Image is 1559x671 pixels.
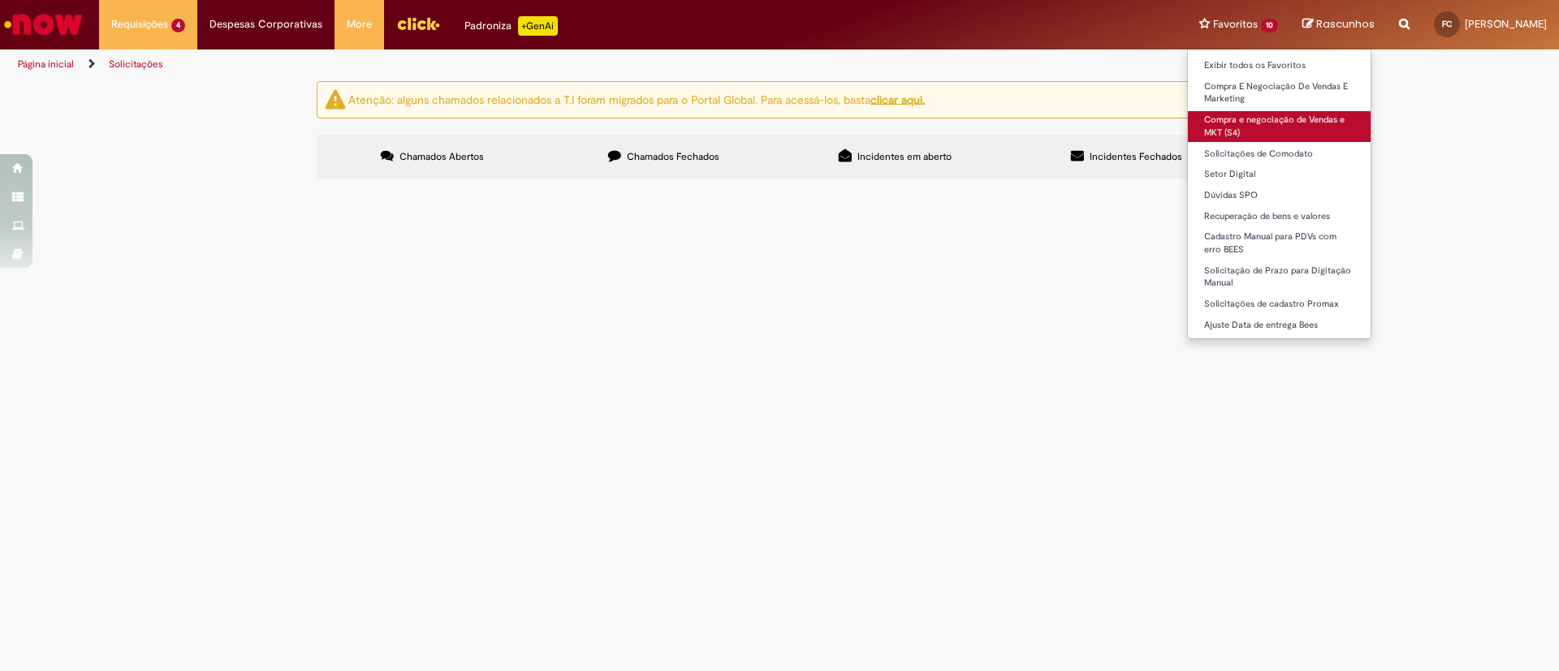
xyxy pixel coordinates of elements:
ul: Trilhas de página [12,49,1027,80]
span: Chamados Fechados [627,150,719,163]
p: +GenAi [518,16,558,36]
span: [PERSON_NAME] [1465,17,1547,31]
a: Dúvidas SPO [1188,187,1371,204]
span: 4 [171,19,185,32]
span: Incidentes em aberto [857,150,952,163]
span: Incidentes Fechados [1090,150,1182,163]
span: Rascunhos [1316,16,1375,32]
span: Despesas Corporativas [209,16,322,32]
a: Exibir todos os Favoritos [1188,57,1371,75]
a: Solicitações de Comodato [1188,145,1371,163]
div: Padroniza [464,16,558,36]
span: FC [1442,19,1452,29]
a: Página inicial [18,58,74,71]
span: Chamados Abertos [399,150,484,163]
a: Cadastro Manual para PDVs com erro BEES [1188,228,1371,258]
ul: Favoritos [1187,49,1371,339]
a: Rascunhos [1302,17,1375,32]
a: Compra E Negociação De Vendas E Marketing [1188,78,1371,108]
a: Solicitações de cadastro Promax [1188,295,1371,313]
a: Ajuste Data de entrega Bees [1188,316,1371,334]
span: More [347,16,372,32]
a: Solicitações [109,58,163,71]
a: Compra e negociação de Vendas e MKT (S4) [1188,111,1371,141]
a: Recuperação de bens e valores [1188,208,1371,226]
ng-bind-html: Atenção: alguns chamados relacionados a T.I foram migrados para o Portal Global. Para acessá-los,... [348,92,925,106]
span: Favoritos [1213,16,1258,32]
img: click_logo_yellow_360x200.png [396,11,440,36]
img: ServiceNow [2,8,85,41]
a: Setor Digital [1188,166,1371,183]
span: Requisições [111,16,168,32]
a: Solicitação de Prazo para Digitação Manual [1188,262,1371,292]
a: clicar aqui. [870,92,925,106]
span: 10 [1261,19,1278,32]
